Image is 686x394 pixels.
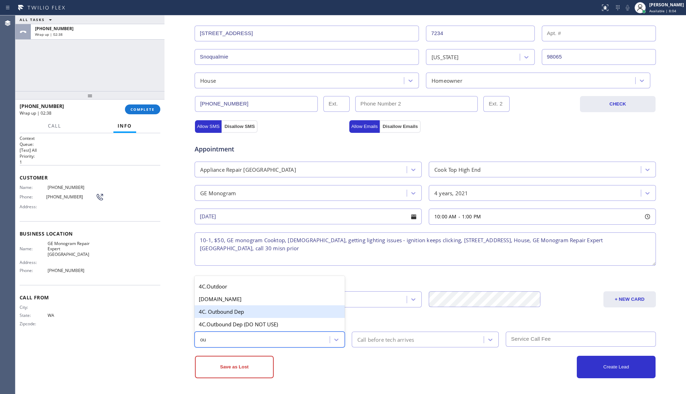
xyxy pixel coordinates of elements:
[15,15,59,24] button: ALL TASKS
[577,356,656,378] button: Create Lead
[20,294,160,301] span: Call From
[20,147,160,153] p: [Test] All
[195,293,345,305] div: [DOMAIN_NAME]
[649,8,676,13] span: Available | 8:04
[44,119,65,133] button: Call
[434,189,468,197] div: 4 years, 2021
[113,119,136,133] button: Info
[195,144,348,154] span: Appointment
[48,241,100,257] span: GE Monogram Repair Expert [GEOGRAPHIC_DATA]
[542,49,656,65] input: ZIP
[357,335,414,344] div: Call before tech arrives
[20,305,48,310] span: City:
[195,280,345,293] div: 4C.Outdoor
[458,213,460,220] span: -
[426,26,535,41] input: Street #
[195,209,422,224] input: - choose date -
[195,318,345,331] div: 4C.Outbound Dep (DO NOT USE)
[580,96,656,112] button: CHECK
[195,26,419,41] input: Address
[20,268,48,273] span: Phone:
[48,268,100,273] span: [PHONE_NUMBER]
[349,120,380,133] button: Allow Emails
[20,103,64,109] span: [PHONE_NUMBER]
[35,32,63,37] span: Wrap up | 02:38
[195,120,222,133] button: Allow SMS
[48,123,61,129] span: Call
[20,153,160,159] h2: Priority:
[195,49,419,65] input: City
[35,26,73,32] span: [PHONE_NUMBER]
[125,104,160,114] button: COMPLETE
[118,123,132,129] span: Info
[649,2,684,8] div: [PERSON_NAME]
[20,321,48,326] span: Zipcode:
[20,159,160,165] p: 1
[20,260,48,265] span: Address:
[432,53,458,61] div: [US_STATE]
[603,291,656,307] button: + NEW CARD
[48,185,100,190] span: [PHONE_NUMBER]
[20,174,160,181] span: Customer
[196,274,655,284] div: Credit card
[195,96,318,112] input: Phone Number
[462,213,481,220] span: 1:00 PM
[20,135,160,141] h1: Context
[195,331,345,343] div: 4C. Thank you Direct Mail
[20,313,48,318] span: State:
[48,313,100,318] span: WA
[20,185,48,190] span: Name:
[131,107,155,112] span: COMPLETE
[355,96,478,112] input: Phone Number 2
[380,120,421,133] button: Disallow Emails
[623,3,632,13] button: Mute
[20,230,160,237] span: Business location
[200,189,236,197] div: GE Monogram
[20,194,46,199] span: Phone:
[195,305,345,318] div: 4C. Outbound Dep
[20,17,45,22] span: ALL TASKS
[200,165,296,174] div: Appliance Repair [GEOGRAPHIC_DATA]
[20,204,48,209] span: Address:
[20,110,51,116] span: Wrap up | 02:38
[20,246,48,251] span: Name:
[196,314,655,324] div: Other
[222,120,258,133] button: Disallow SMS
[483,96,510,112] input: Ext. 2
[46,194,96,199] span: [PHONE_NUMBER]
[323,96,350,112] input: Ext.
[20,141,160,147] h2: Queue:
[195,232,656,266] textarea: 10-1, $50, GE monogram Cooktop, [DEMOGRAPHIC_DATA], getting lighting issues - ignition keeps clic...
[200,76,216,84] div: House
[195,356,274,378] button: Save as Lost
[506,332,656,347] input: Service Call Fee
[434,213,457,220] span: 10:00 AM
[432,76,462,84] div: Homeowner
[434,165,481,174] div: Cook Top High End
[542,26,656,41] input: Apt. #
